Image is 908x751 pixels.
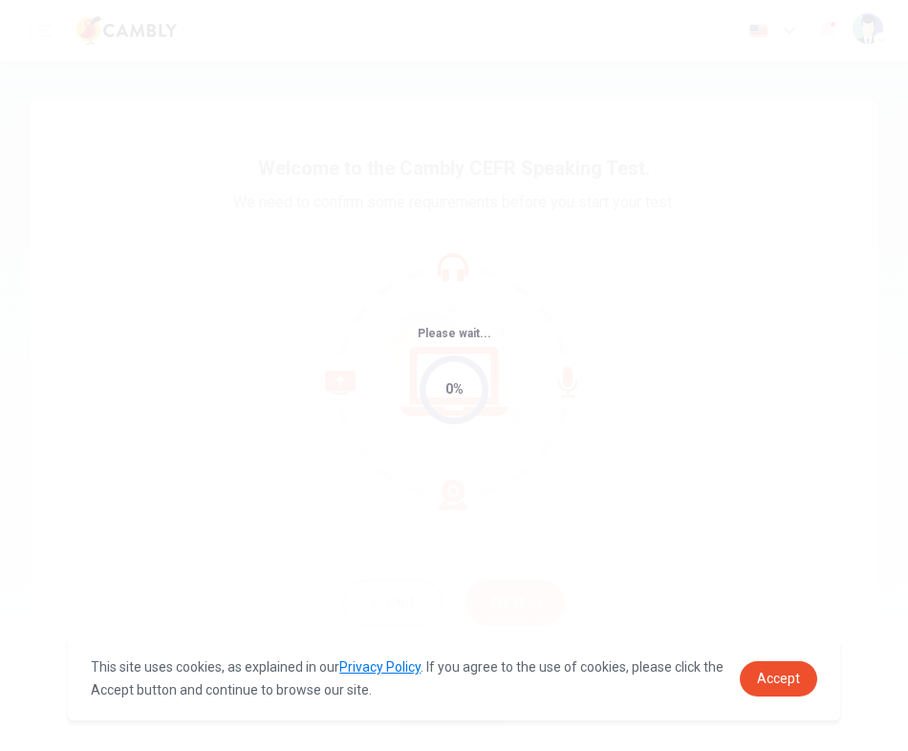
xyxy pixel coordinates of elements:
a: dismiss cookie message [740,661,817,697]
a: Privacy Policy [339,659,421,675]
span: Accept [757,671,800,686]
span: Please wait... [418,327,491,340]
div: cookieconsent [68,636,840,720]
div: 0% [445,378,464,400]
span: This site uses cookies, as explained in our . If you agree to the use of cookies, please click th... [91,659,724,697]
